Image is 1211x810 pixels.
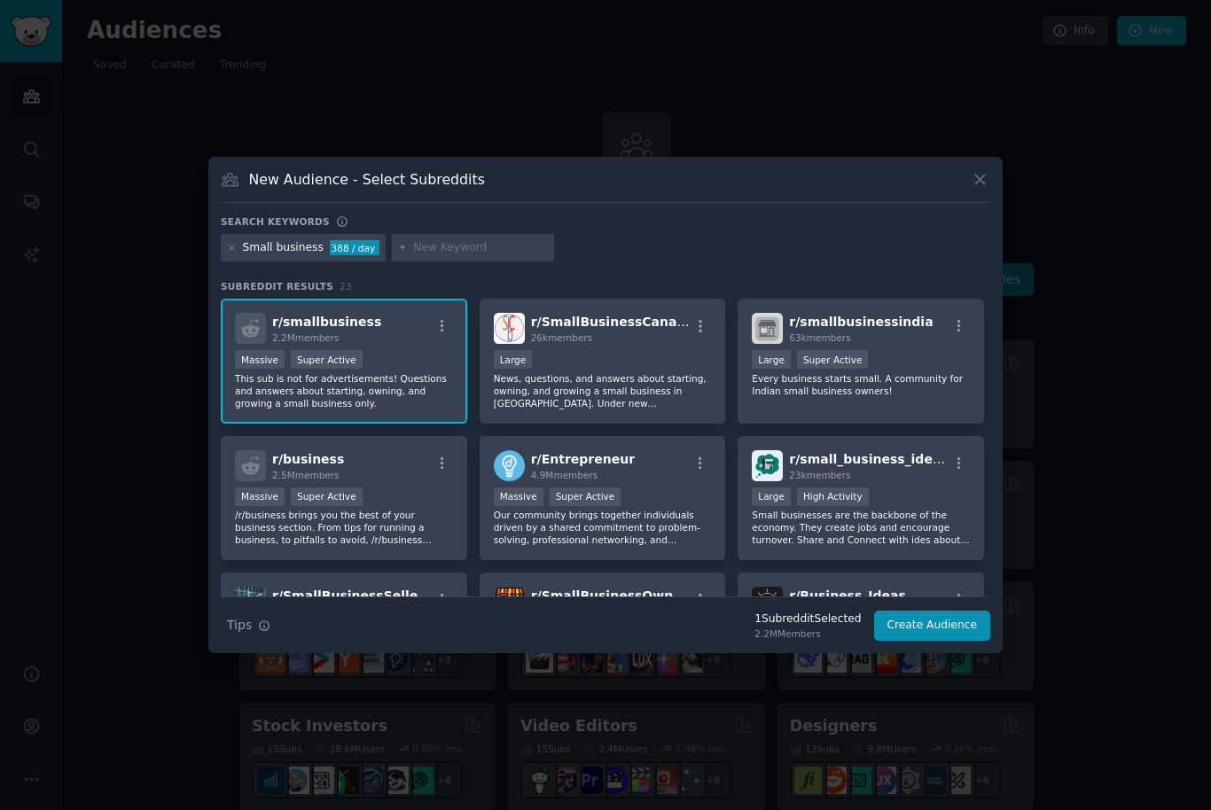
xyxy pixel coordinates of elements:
[291,487,363,506] div: Super Active
[221,215,330,228] h3: Search keywords
[531,332,592,343] span: 26k members
[797,350,869,369] div: Super Active
[531,588,695,603] span: r/ SmallBusinessOwners
[789,315,933,329] span: r/ smallbusinessindia
[789,588,905,603] span: r/ Business_Ideas
[272,315,381,329] span: r/ smallbusiness
[227,616,252,635] span: Tips
[531,315,694,329] span: r/ SmallBusinessCanada
[754,611,861,627] div: 1 Subreddit Selected
[874,611,991,641] button: Create Audience
[752,487,791,506] div: Large
[413,240,548,256] input: New Keyword
[235,350,285,369] div: Massive
[494,350,533,369] div: Large
[752,313,783,344] img: smallbusinessindia
[221,280,333,292] span: Subreddit Results
[494,313,525,344] img: SmallBusinessCanada
[272,470,340,480] span: 2.5M members
[221,610,277,641] button: Tips
[235,372,453,409] p: This sub is not for advertisements! Questions and answers about starting, owning, and growing a s...
[235,587,266,618] img: SmallBusinessSellers
[272,588,432,603] span: r/ SmallBusinessSellers
[494,372,712,409] p: News, questions, and answers about starting, owning, and growing a small business in [GEOGRAPHIC_...
[340,281,352,292] span: 23
[272,452,344,466] span: r/ business
[235,487,285,506] div: Massive
[531,470,598,480] span: 4.9M members
[752,450,783,481] img: small_business_ideas
[291,350,363,369] div: Super Active
[494,487,543,506] div: Massive
[494,450,525,481] img: Entrepreneur
[789,332,850,343] span: 63k members
[330,240,379,256] div: 388 / day
[797,487,869,506] div: High Activity
[272,332,340,343] span: 2.2M members
[789,470,850,480] span: 23k members
[752,587,783,618] img: Business_Ideas
[494,587,525,618] img: SmallBusinessOwners
[752,372,970,397] p: Every business starts small. A community for Indian small business owners!
[249,170,485,189] h3: New Audience - Select Subreddits
[494,509,712,546] p: Our community brings together individuals driven by a shared commitment to problem-solving, profe...
[754,627,861,640] div: 2.2M Members
[531,452,635,466] span: r/ Entrepreneur
[752,350,791,369] div: Large
[235,509,453,546] p: /r/business brings you the best of your business section. From tips for running a business, to pi...
[550,487,621,506] div: Super Active
[752,509,970,546] p: Small businesses are the backbone of the economy. They create jobs and encourage turnover. Share ...
[243,240,324,256] div: Small business
[789,452,948,466] span: r/ small_business_ideas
